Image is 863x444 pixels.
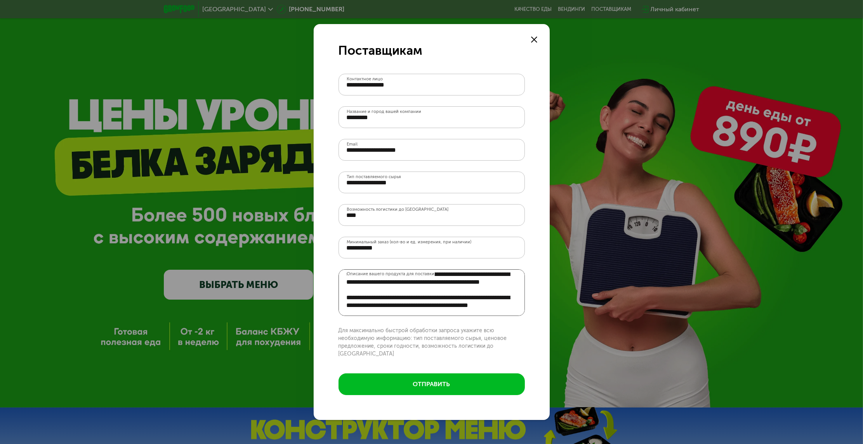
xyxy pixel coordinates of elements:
p: Для максимально быстрой обработки запроса укажите всю необходимую информацию: тип поставляемого с... [339,327,525,358]
label: Email [347,142,358,146]
label: Описание вашего продукта для поставки [347,270,435,277]
label: Контактное лицо [347,77,383,81]
label: Возможность логистики до [GEOGRAPHIC_DATA] [347,207,449,212]
button: отправить [339,373,525,395]
label: Тип поставляемого сырья [347,175,401,179]
label: Минимальный заказ (кол-во и ед. измерения, при наличии) [347,240,472,244]
label: Название и город вашей компании [347,109,422,114]
div: Поставщикам [339,43,525,58]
